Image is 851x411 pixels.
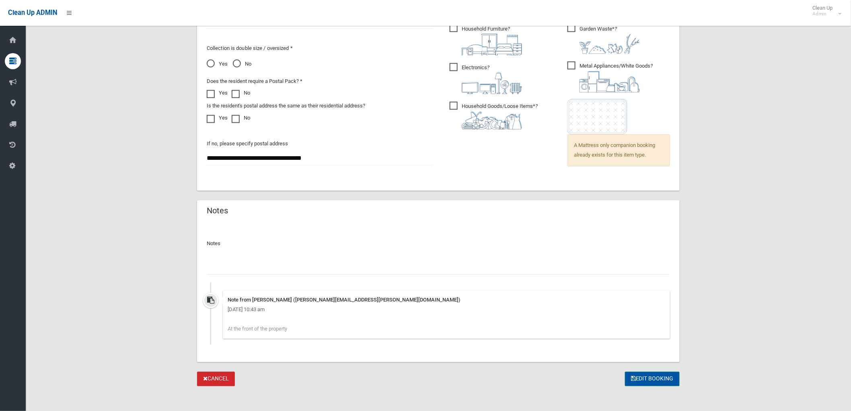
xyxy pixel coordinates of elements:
[233,60,251,69] span: No
[207,139,288,149] label: If no, please specify postal address
[580,26,640,54] i: ?
[462,112,522,130] img: b13cc3517677393f34c0a387616ef184.png
[567,62,653,93] span: Metal Appliances/White Goods
[450,63,522,94] span: Electronics
[625,372,680,387] button: Edit Booking
[813,11,833,17] small: Admin
[8,9,57,17] span: Clean Up ADMIN
[207,60,228,69] span: Yes
[567,99,628,134] img: e7408bece873d2c1783593a074e5cb2f.png
[462,26,522,56] i: ?
[207,43,434,53] p: Collection is double size / oversized *
[232,89,250,98] label: No
[207,239,670,249] p: Notes
[197,372,235,387] a: Cancel
[809,5,841,17] span: Clean Up
[197,203,238,219] header: Notes
[580,71,640,93] img: 36c1b0289cb1767239cdd3de9e694f19.png
[228,305,665,315] div: [DATE] 10:43 am
[580,34,640,54] img: 4fd8a5c772b2c999c83690221e5242e0.png
[567,134,670,167] span: A Mattress only companion booking already exists for this item type.
[207,77,302,87] label: Does the resident require a Postal Pack? *
[228,326,287,332] span: At the front of the property
[462,103,538,130] i: ?
[450,102,538,130] span: Household Goods/Loose Items*
[567,24,640,54] span: Garden Waste*
[462,73,522,94] img: 394712a680b73dbc3d2a6a3a7ffe5a07.png
[207,114,228,123] label: Yes
[228,295,665,305] div: Note from [PERSON_NAME] ([PERSON_NAME][EMAIL_ADDRESS][PERSON_NAME][DOMAIN_NAME])
[207,89,228,98] label: Yes
[232,114,250,123] label: No
[580,63,653,93] i: ?
[462,34,522,56] img: aa9efdbe659d29b613fca23ba79d85cb.png
[450,24,522,56] span: Household Furniture
[207,101,365,111] label: Is the resident's postal address the same as their residential address?
[462,65,522,94] i: ?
